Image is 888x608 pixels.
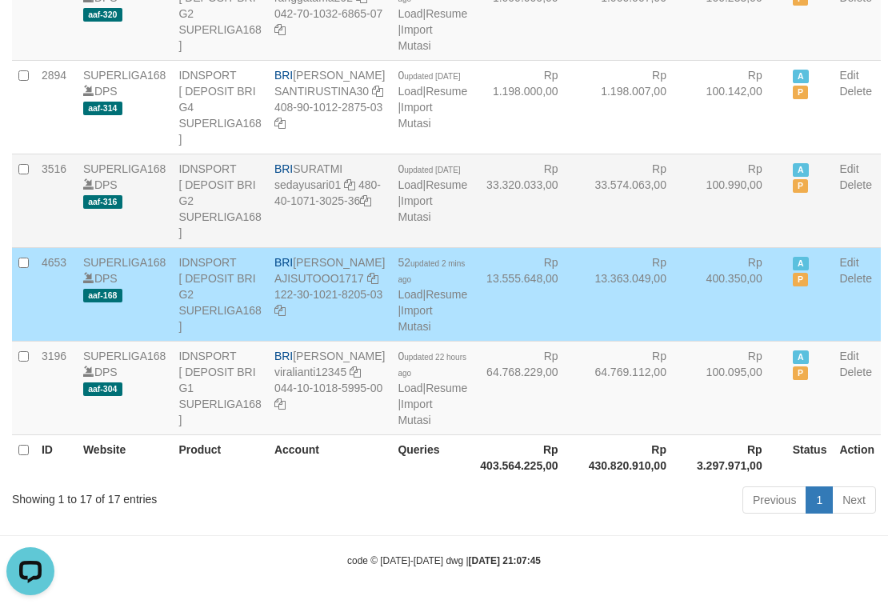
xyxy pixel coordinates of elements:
[35,60,77,154] td: 2894
[83,8,122,22] span: aaf-320
[347,555,541,566] small: code © [DATE]-[DATE] dwg |
[582,247,690,341] td: Rp 13.363.049,00
[398,350,466,378] span: 0
[398,288,422,301] a: Load
[398,350,467,426] span: | |
[398,256,467,333] span: | |
[398,23,432,52] a: Import Mutasi
[172,247,268,341] td: IDNSPORT [ DEPOSIT BRI G2 SUPERLIGA168 ]
[344,178,355,191] a: Copy sedayusari01 to clipboard
[793,366,809,380] span: Paused
[426,7,467,20] a: Resume
[839,162,858,175] a: Edit
[35,247,77,341] td: 4653
[474,154,582,247] td: Rp 33.320.033,00
[793,86,809,99] span: Paused
[582,341,690,434] td: Rp 64.769.112,00
[350,366,361,378] a: Copy viralianti12345 to clipboard
[793,70,809,83] span: Active
[83,69,166,82] a: SUPERLIGA168
[274,366,346,378] a: viralianti12345
[833,434,881,480] th: Action
[268,247,391,341] td: [PERSON_NAME] 122-30-1021-8205-03
[274,256,293,269] span: BRI
[690,60,786,154] td: Rp 100.142,00
[274,272,364,285] a: AJISUTOOO1717
[83,256,166,269] a: SUPERLIGA168
[274,162,293,175] span: BRI
[426,288,467,301] a: Resume
[83,195,122,209] span: aaf-316
[83,382,122,396] span: aaf-304
[398,101,432,130] a: Import Mutasi
[274,350,293,362] span: BRI
[398,7,422,20] a: Load
[839,366,871,378] a: Delete
[398,162,467,223] span: | |
[742,486,806,514] a: Previous
[172,154,268,247] td: IDNSPORT [ DEPOSIT BRI G2 SUPERLIGA168 ]
[35,341,77,434] td: 3196
[398,85,422,98] a: Load
[12,485,358,507] div: Showing 1 to 17 of 17 entries
[839,178,871,191] a: Delete
[474,60,582,154] td: Rp 1.198.000,00
[172,60,268,154] td: IDNSPORT [ DEPOSIT BRI G4 SUPERLIGA168 ]
[474,341,582,434] td: Rp 64.768.229,00
[582,434,690,480] th: Rp 430.820.910,00
[398,194,432,223] a: Import Mutasi
[582,154,690,247] td: Rp 33.574.063,00
[360,194,371,207] a: Copy 480401071302536 to clipboard
[77,247,173,341] td: DPS
[35,434,77,480] th: ID
[474,247,582,341] td: Rp 13.555.648,00
[398,69,460,82] span: 0
[83,350,166,362] a: SUPERLIGA168
[793,273,809,286] span: Paused
[398,382,422,394] a: Load
[367,272,378,285] a: Copy AJISUTOOO1717 to clipboard
[35,154,77,247] td: 3516
[274,69,293,82] span: BRI
[268,341,391,434] td: [PERSON_NAME] 044-10-1018-5995-00
[839,256,858,269] a: Edit
[839,350,858,362] a: Edit
[77,434,173,480] th: Website
[274,85,369,98] a: SANTIRUSTINA30
[274,178,341,191] a: sedayusari01
[426,178,467,191] a: Resume
[274,304,286,317] a: Copy 122301021820503 to clipboard
[83,102,122,115] span: aaf-314
[398,69,467,130] span: | |
[268,154,391,247] td: SURATMI 480-40-1071-3025-36
[839,69,858,82] a: Edit
[274,398,286,410] a: Copy 044101018599500 to clipboard
[391,434,474,480] th: Queries
[398,256,465,285] span: 52
[690,247,786,341] td: Rp 400.350,00
[839,85,871,98] a: Delete
[83,289,122,302] span: aaf-168
[77,154,173,247] td: DPS
[690,341,786,434] td: Rp 100.095,00
[832,486,876,514] a: Next
[793,257,809,270] span: Active
[793,179,809,193] span: Paused
[398,178,422,191] a: Load
[793,163,809,177] span: Active
[398,353,466,378] span: updated 22 hours ago
[582,60,690,154] td: Rp 1.198.007,00
[83,162,166,175] a: SUPERLIGA168
[690,434,786,480] th: Rp 3.297.971,00
[172,434,268,480] th: Product
[77,60,173,154] td: DPS
[426,85,467,98] a: Resume
[398,304,432,333] a: Import Mutasi
[274,117,286,130] a: Copy 408901012287503 to clipboard
[6,6,54,54] button: Open LiveChat chat widget
[426,382,467,394] a: Resume
[372,85,383,98] a: Copy SANTIRUSTINA30 to clipboard
[274,23,286,36] a: Copy 042701032686507 to clipboard
[404,166,460,174] span: updated [DATE]
[268,60,391,154] td: [PERSON_NAME] 408-90-1012-2875-03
